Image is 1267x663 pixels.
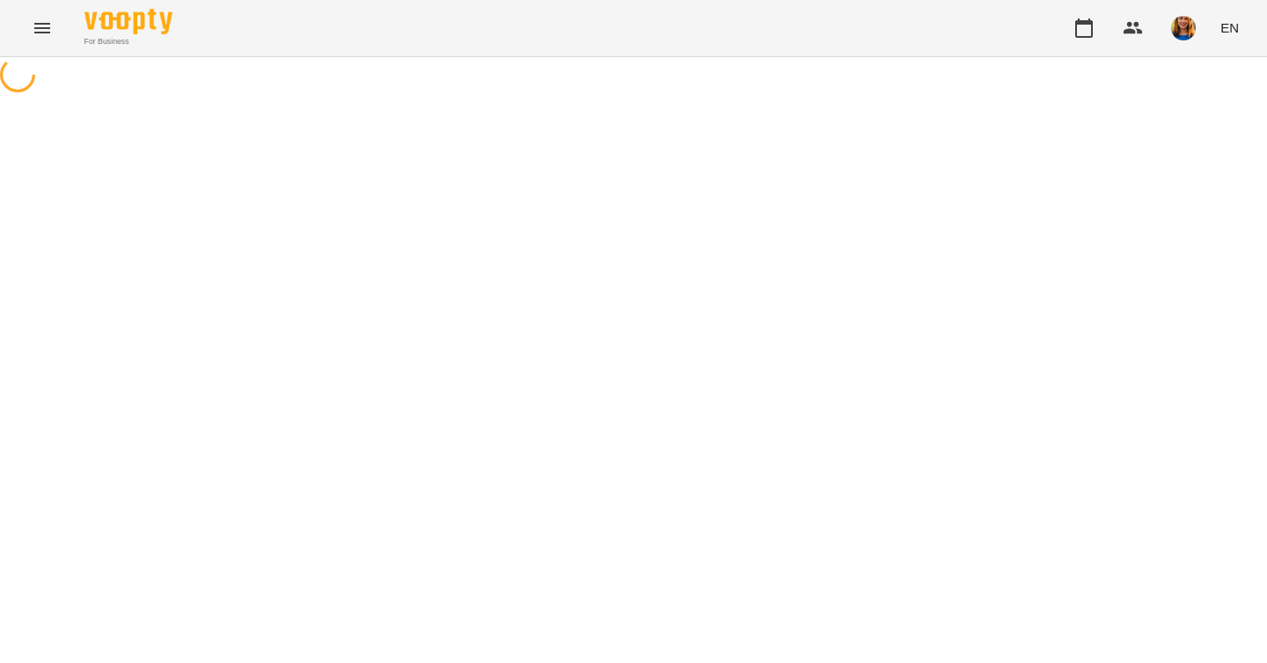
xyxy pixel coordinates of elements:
[84,36,172,47] span: For Business
[84,9,172,34] img: Voopty Logo
[1171,16,1196,40] img: 0c2b26133b8a38b5e2c6b0c6c994da61.JPG
[1220,18,1239,37] span: EN
[1213,11,1246,44] button: EN
[21,7,63,49] button: Menu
